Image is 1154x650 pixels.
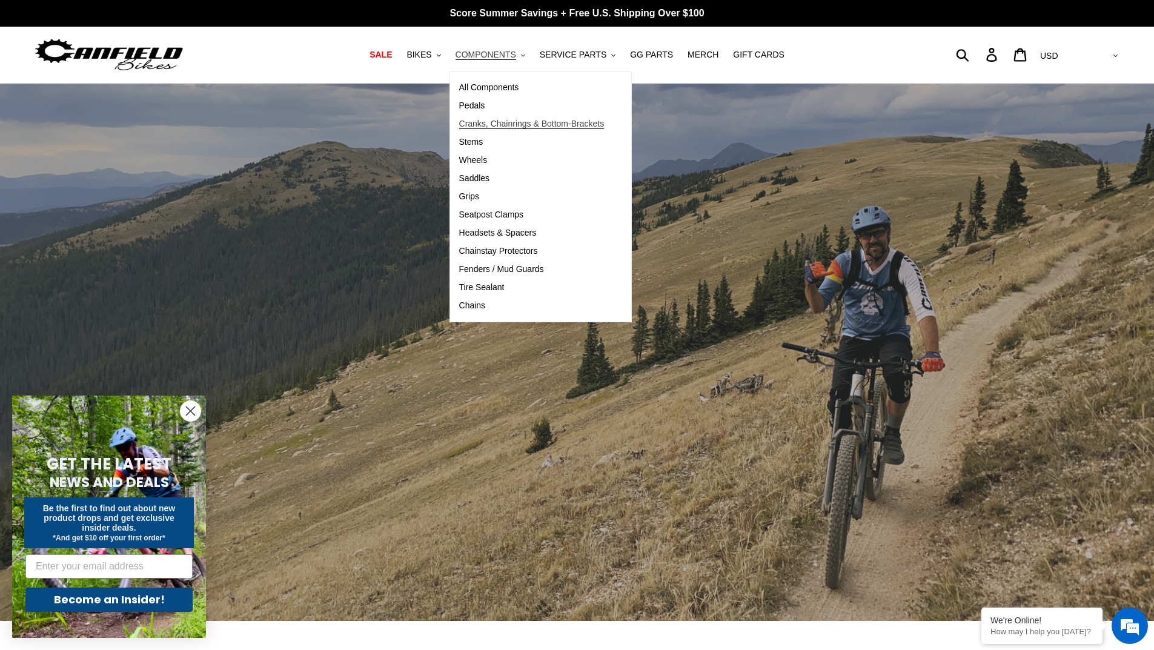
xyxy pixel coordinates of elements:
span: Chainstay Protectors [459,246,538,256]
a: All Components [450,79,614,97]
span: All Components [459,82,519,93]
a: GG PARTS [624,47,679,63]
span: Stems [459,137,483,147]
a: GIFT CARDS [727,47,791,63]
span: Chains [459,300,486,311]
a: Chainstay Protectors [450,242,614,260]
span: Seatpost Clamps [459,210,524,220]
button: Close dialog [180,400,201,422]
span: NEWS AND DEALS [50,473,169,492]
a: Stems [450,133,614,151]
span: Tire Sealant [459,282,505,293]
span: Fenders / Mud Guards [459,264,544,274]
a: Tire Sealant [450,279,614,297]
span: BIKES [406,50,431,60]
a: Wheels [450,151,614,170]
a: Cranks, Chainrings & Bottom-Brackets [450,115,614,133]
span: SALE [370,50,392,60]
span: Cranks, Chainrings & Bottom-Brackets [459,119,605,129]
span: *And get $10 off your first order* [53,534,165,542]
span: GET THE LATEST [47,453,171,475]
p: How may I help you today? [990,627,1093,636]
button: Become an Insider! [25,588,193,612]
a: SALE [363,47,398,63]
a: Saddles [450,170,614,188]
button: SERVICE PARTS [534,47,622,63]
span: GIFT CARDS [733,50,784,60]
a: Fenders / Mud Guards [450,260,614,279]
span: GG PARTS [630,50,673,60]
img: Canfield Bikes [33,36,185,74]
a: Pedals [450,97,614,115]
a: MERCH [681,47,725,63]
a: Headsets & Spacers [450,224,614,242]
span: COMPONENTS [456,50,516,60]
button: COMPONENTS [449,47,531,63]
span: Headsets & Spacers [459,228,537,238]
a: Grips [450,188,614,206]
span: MERCH [688,50,718,60]
span: Be the first to find out about new product drops and get exclusive insider deals. [43,503,176,532]
span: Pedals [459,101,485,111]
input: Enter your email address [25,554,193,579]
span: Saddles [459,173,490,184]
input: Search [963,41,993,68]
span: Wheels [459,155,488,165]
a: Seatpost Clamps [450,206,614,224]
div: We're Online! [990,615,1093,625]
span: SERVICE PARTS [540,50,606,60]
a: Chains [450,297,614,315]
button: BIKES [400,47,446,63]
span: Grips [459,191,479,202]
